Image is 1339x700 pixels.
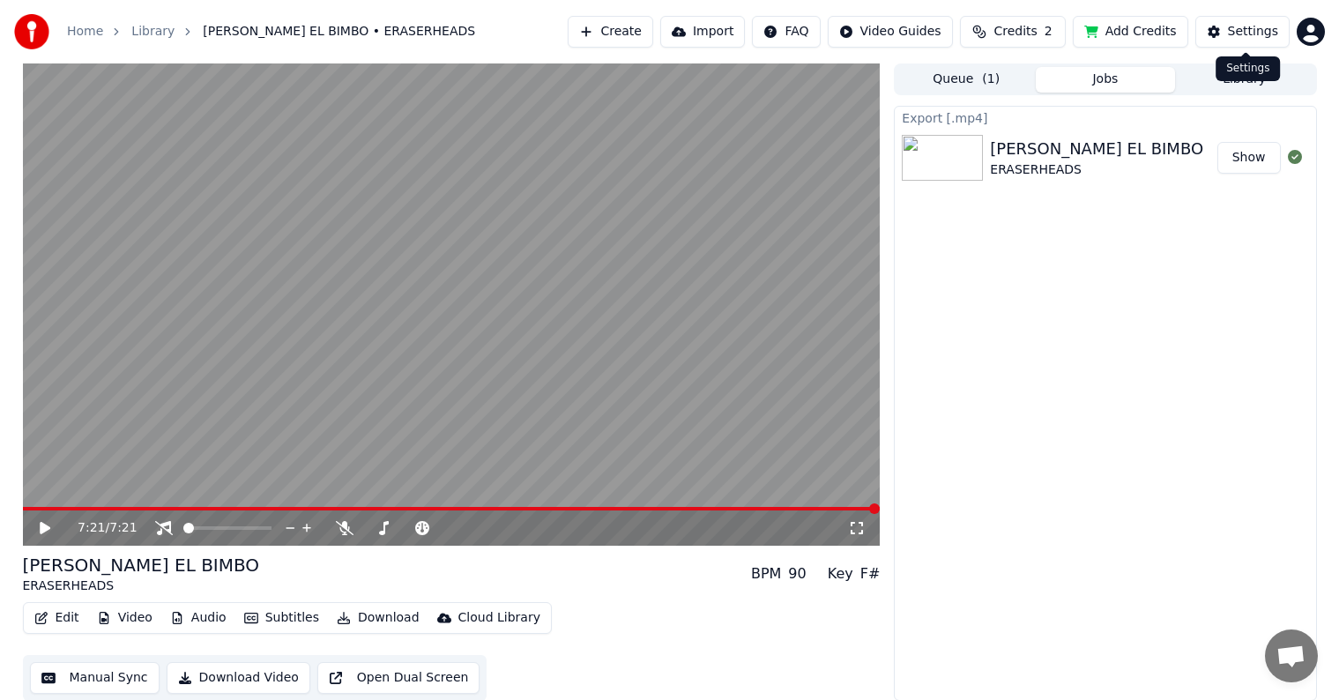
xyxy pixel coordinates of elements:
button: Create [568,16,653,48]
img: youka [14,14,49,49]
div: BPM [751,563,781,585]
button: Import [660,16,745,48]
div: 90 [788,563,806,585]
span: ( 1 ) [982,71,1000,88]
div: ERASERHEADS [990,161,1203,179]
button: Queue [896,67,1036,93]
button: Video [90,606,160,630]
span: 7:21 [78,519,105,537]
div: Settings [1216,56,1280,81]
button: Library [1175,67,1314,93]
button: Download [330,606,427,630]
button: Jobs [1036,67,1175,93]
div: Open chat [1265,629,1318,682]
div: Cloud Library [458,609,540,627]
button: Audio [163,606,234,630]
a: Home [67,23,103,41]
a: Library [131,23,175,41]
span: Credits [993,23,1037,41]
button: Subtitles [237,606,326,630]
span: 7:21 [109,519,137,537]
button: Add Credits [1073,16,1188,48]
div: Settings [1228,23,1278,41]
button: Video Guides [828,16,953,48]
button: Manual Sync [30,662,160,694]
div: [PERSON_NAME] EL BIMBO [23,553,260,577]
nav: breadcrumb [67,23,475,41]
button: Open Dual Screen [317,662,480,694]
div: Export [.mp4] [895,107,1315,128]
div: F# [860,563,881,585]
button: Settings [1195,16,1290,48]
button: Download Video [167,662,310,694]
div: Key [828,563,853,585]
span: [PERSON_NAME] EL BIMBO • ERASERHEADS [203,23,475,41]
button: Credits2 [960,16,1066,48]
button: FAQ [752,16,820,48]
button: Edit [27,606,86,630]
div: / [78,519,120,537]
div: ERASERHEADS [23,577,260,595]
div: [PERSON_NAME] EL BIMBO [990,137,1203,161]
span: 2 [1045,23,1053,41]
button: Show [1217,142,1281,174]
